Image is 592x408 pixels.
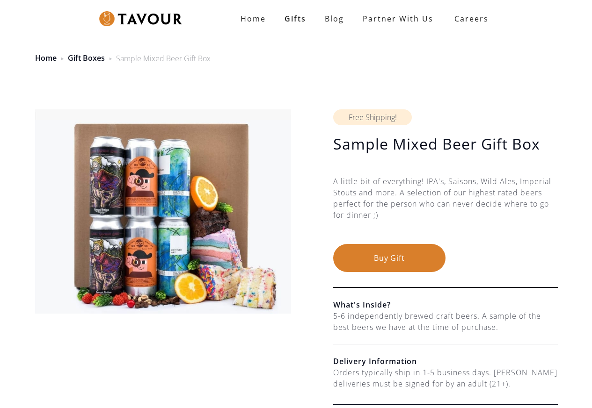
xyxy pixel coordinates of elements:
a: Home [35,53,57,63]
h6: What's Inside? [333,299,558,310]
a: Gifts [275,9,315,28]
div: Sample Mixed Beer Gift Box [116,53,211,64]
a: Careers [443,6,496,32]
button: Buy Gift [333,244,446,272]
div: Free Shipping! [333,109,412,125]
a: Blog [315,9,353,28]
a: Gift Boxes [68,53,105,63]
div: A little bit of everything! IPA's, Saisons, Wild Ales, Imperial Stouts and more. A selection of o... [333,176,558,244]
div: 5-6 independently brewed craft beers. A sample of the best beers we have at the time of purchase. [333,310,558,333]
a: Home [231,9,275,28]
a: partner with us [353,9,443,28]
div: Orders typically ship in 1-5 business days. [PERSON_NAME] deliveries must be signed for by an adu... [333,367,558,389]
strong: Careers [454,9,489,28]
h1: Sample Mixed Beer Gift Box [333,135,558,153]
h6: Delivery Information [333,356,558,367]
strong: Home [241,14,266,24]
